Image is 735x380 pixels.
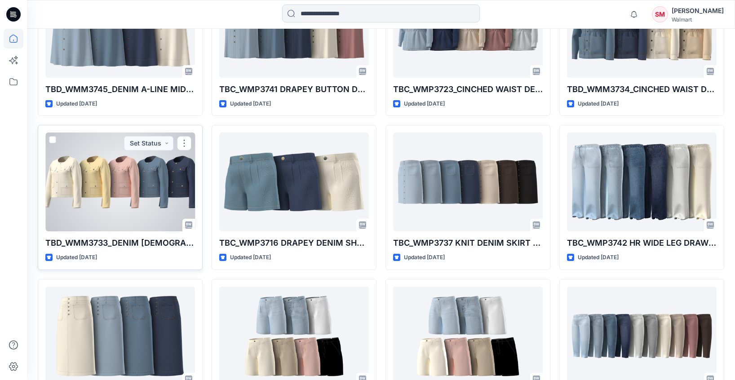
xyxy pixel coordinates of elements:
[219,133,369,231] a: TBC_WMP3716 DRAPEY DENIM SHORT 4.16.25
[230,99,271,109] p: Updated [DATE]
[393,133,543,231] a: TBC_WMP3737 KNIT DENIM SKIRT 4.17.2025
[567,83,717,96] p: TBD_WMM3734_CINCHED WAIST DENIM JACKET [DATE]
[45,133,195,231] a: TBD_WMM3733_DENIM LADY LIKE JACKET_4.15.2025
[219,83,369,96] p: TBC_WMP3741 DRAPEY BUTTON DOWN DENIM SKIRT WM_[DATE]
[45,237,195,249] p: TBD_WMM3733_DENIM [DEMOGRAPHIC_DATA] LIKE JACKET_[DATE]
[56,99,97,109] p: Updated [DATE]
[404,253,445,262] p: Updated [DATE]
[672,16,724,23] div: Walmart
[56,253,97,262] p: Updated [DATE]
[219,237,369,249] p: TBC_WMP3716 DRAPEY DENIM SHORT [DATE]
[567,237,717,249] p: TBC_WMP3742 HR WIDE LEG DRAWSTRING PANT [DATE]
[404,99,445,109] p: Updated [DATE]
[578,253,619,262] p: Updated [DATE]
[393,237,543,249] p: TBC_WMP3737 KNIT DENIM SKIRT [DATE]
[393,83,543,96] p: TBC_WMP3723_CINCHED WAIST DENIM JACKET-4.11.2025
[672,5,724,16] div: [PERSON_NAME]
[652,6,668,22] div: SM
[567,133,717,231] a: TBC_WMP3742 HR WIDE LEG DRAWSTRING PANT 4.14.25
[578,99,619,109] p: Updated [DATE]
[45,83,195,96] p: TBD_WMM3745_DENIM A-LINE MIDI SKIRT [DATE]
[230,253,271,262] p: Updated [DATE]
